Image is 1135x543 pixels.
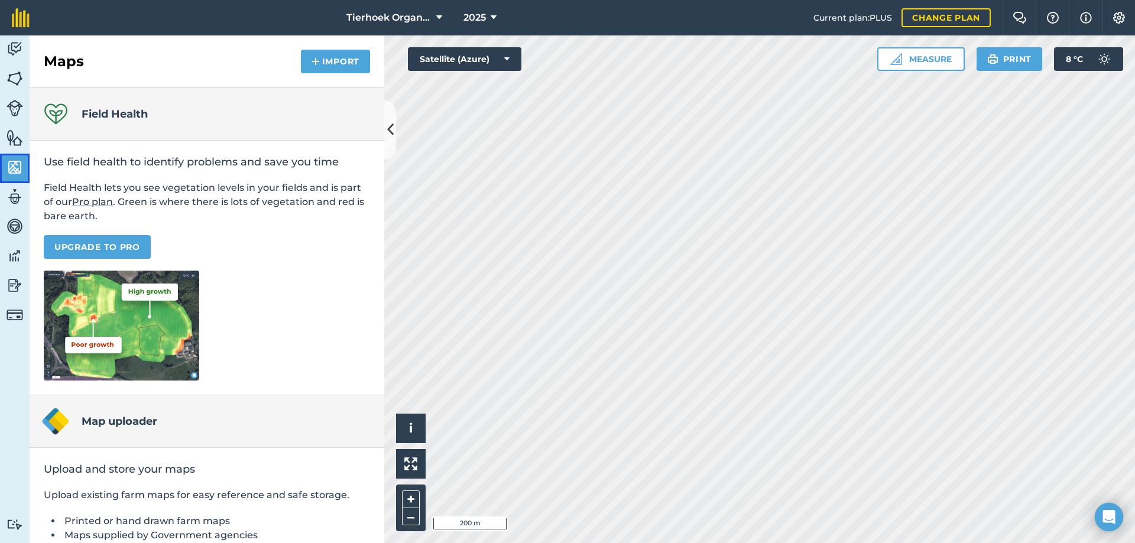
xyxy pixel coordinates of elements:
img: Four arrows, one pointing top left, one top right, one bottom right and the last bottom left [404,457,417,470]
button: + [402,490,420,508]
span: 8 ° C [1066,47,1083,71]
p: Field Health lets you see vegetation levels in your fields and is part of our . Green is where th... [44,181,370,223]
img: A cog icon [1112,12,1126,24]
button: – [402,508,420,525]
p: Upload existing farm maps for easy reference and safe storage. [44,488,370,502]
img: svg+xml;base64,PD94bWwgdmVyc2lvbj0iMS4wIiBlbmNvZGluZz0idXRmLTgiPz4KPCEtLSBHZW5lcmF0b3I6IEFkb2JlIE... [1092,47,1116,71]
img: svg+xml;base64,PD94bWwgdmVyc2lvbj0iMS4wIiBlbmNvZGluZz0idXRmLTgiPz4KPCEtLSBHZW5lcmF0b3I6IEFkb2JlIE... [7,277,23,294]
button: Print [977,47,1043,71]
h4: Map uploader [82,413,157,430]
img: svg+xml;base64,PHN2ZyB4bWxucz0iaHR0cDovL3d3dy53My5vcmcvMjAwMC9zdmciIHdpZHRoPSI1NiIgaGVpZ2h0PSI2MC... [7,129,23,147]
img: Ruler icon [890,53,902,65]
img: svg+xml;base64,PHN2ZyB4bWxucz0iaHR0cDovL3d3dy53My5vcmcvMjAwMC9zdmciIHdpZHRoPSIxNyIgaGVpZ2h0PSIxNy... [1080,11,1092,25]
img: svg+xml;base64,PD94bWwgdmVyc2lvbj0iMS4wIiBlbmNvZGluZz0idXRmLTgiPz4KPCEtLSBHZW5lcmF0b3I6IEFkb2JlIE... [7,40,23,58]
button: i [396,414,426,443]
img: svg+xml;base64,PHN2ZyB4bWxucz0iaHR0cDovL3d3dy53My5vcmcvMjAwMC9zdmciIHdpZHRoPSIxNCIgaGVpZ2h0PSIyNC... [312,54,320,69]
li: Maps supplied by Government agencies [61,528,370,542]
h2: Maps [44,52,84,71]
button: 8 °C [1054,47,1123,71]
span: 2025 [463,11,486,25]
img: fieldmargin Logo [12,8,30,27]
img: svg+xml;base64,PD94bWwgdmVyc2lvbj0iMS4wIiBlbmNvZGluZz0idXRmLTgiPz4KPCEtLSBHZW5lcmF0b3I6IEFkb2JlIE... [7,307,23,323]
img: svg+xml;base64,PD94bWwgdmVyc2lvbj0iMS4wIiBlbmNvZGluZz0idXRmLTgiPz4KPCEtLSBHZW5lcmF0b3I6IEFkb2JlIE... [7,188,23,206]
button: Import [301,50,370,73]
h2: Upload and store your maps [44,462,370,476]
div: Open Intercom Messenger [1095,503,1123,531]
img: svg+xml;base64,PHN2ZyB4bWxucz0iaHR0cDovL3d3dy53My5vcmcvMjAwMC9zdmciIHdpZHRoPSIxOSIgaGVpZ2h0PSIyNC... [987,52,998,66]
img: svg+xml;base64,PD94bWwgdmVyc2lvbj0iMS4wIiBlbmNvZGluZz0idXRmLTgiPz4KPCEtLSBHZW5lcmF0b3I6IEFkb2JlIE... [7,100,23,116]
img: svg+xml;base64,PHN2ZyB4bWxucz0iaHR0cDovL3d3dy53My5vcmcvMjAwMC9zdmciIHdpZHRoPSI1NiIgaGVpZ2h0PSI2MC... [7,70,23,87]
img: svg+xml;base64,PHN2ZyB4bWxucz0iaHR0cDovL3d3dy53My5vcmcvMjAwMC9zdmciIHdpZHRoPSI1NiIgaGVpZ2h0PSI2MC... [7,158,23,176]
img: Map uploader logo [41,407,70,435]
span: i [409,421,413,435]
a: Pro plan [72,196,113,207]
a: Upgrade to Pro [44,235,151,259]
span: Tierhoek Organic Farm [346,11,432,25]
a: Change plan [901,8,991,27]
img: svg+xml;base64,PD94bWwgdmVyc2lvbj0iMS4wIiBlbmNvZGluZz0idXRmLTgiPz4KPCEtLSBHZW5lcmF0b3I6IEFkb2JlIE... [7,217,23,235]
span: Current plan : PLUS [813,11,892,24]
h4: Field Health [82,106,148,122]
img: A question mark icon [1046,12,1060,24]
li: Printed or hand drawn farm maps [61,514,370,528]
button: Satellite (Azure) [408,47,521,71]
button: Measure [877,47,965,71]
img: Two speech bubbles overlapping with the left bubble in the forefront [1013,12,1027,24]
img: svg+xml;base64,PD94bWwgdmVyc2lvbj0iMS4wIiBlbmNvZGluZz0idXRmLTgiPz4KPCEtLSBHZW5lcmF0b3I6IEFkb2JlIE... [7,247,23,265]
img: svg+xml;base64,PD94bWwgdmVyc2lvbj0iMS4wIiBlbmNvZGluZz0idXRmLTgiPz4KPCEtLSBHZW5lcmF0b3I6IEFkb2JlIE... [7,519,23,530]
h2: Use field health to identify problems and save you time [44,155,370,169]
